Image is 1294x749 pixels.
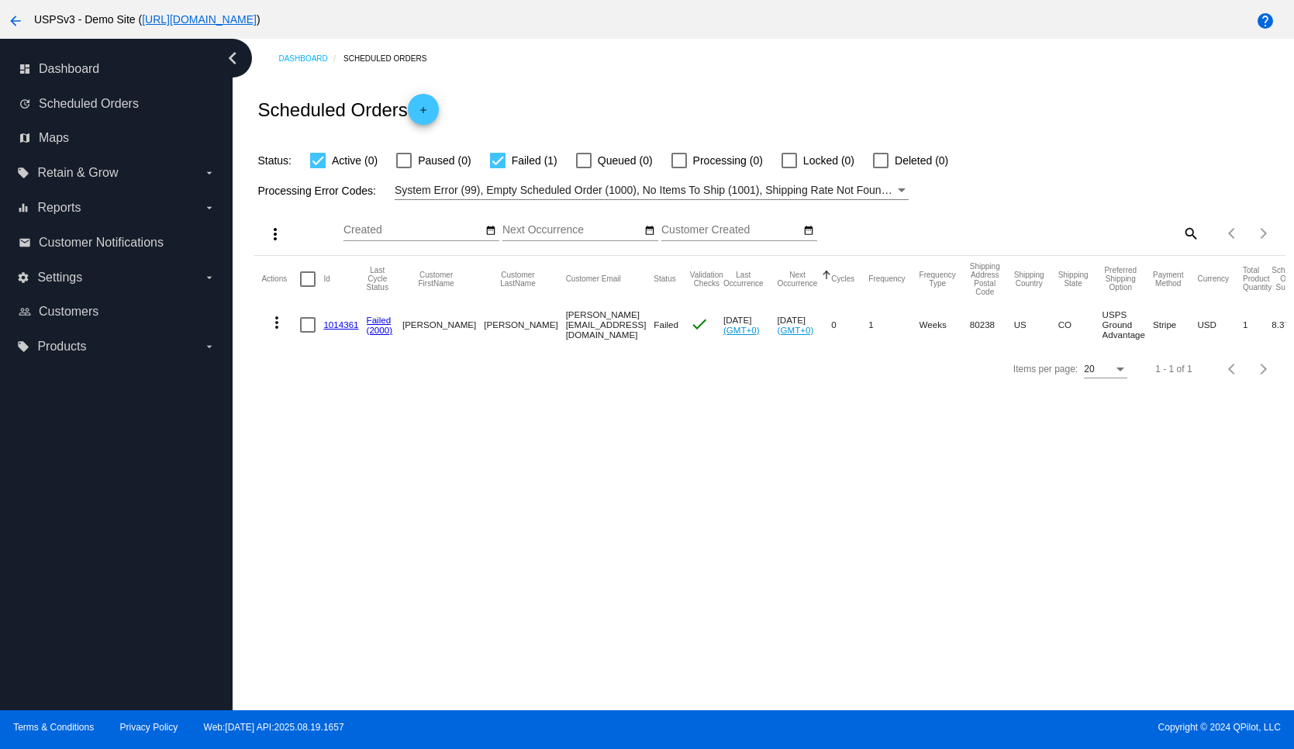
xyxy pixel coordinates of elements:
mat-cell: USD [1197,302,1243,347]
a: map Maps [19,126,216,150]
mat-cell: 1 [1243,302,1272,347]
button: Change sorting for PreferredShippingOption [1102,266,1139,292]
span: Customers [39,305,98,319]
mat-cell: [PERSON_NAME][EMAIL_ADDRESS][DOMAIN_NAME] [566,302,654,347]
mat-cell: Weeks [920,302,970,347]
button: Change sorting for FrequencyType [920,271,956,288]
a: Web:[DATE] API:2025.08.19.1657 [204,722,344,733]
mat-icon: date_range [485,225,496,237]
a: update Scheduled Orders [19,91,216,116]
span: Maps [39,131,69,145]
div: 1 - 1 of 1 [1155,364,1192,374]
button: Previous page [1217,354,1248,385]
button: Change sorting for Cycles [831,274,854,284]
button: Change sorting for ShippingState [1058,271,1089,288]
span: Deleted (0) [895,151,948,170]
mat-icon: search [1181,221,1199,245]
div: Items per page: [1013,364,1078,374]
span: Dashboard [39,62,99,76]
i: arrow_drop_down [203,340,216,353]
span: Status: [257,154,292,167]
button: Change sorting for PaymentMethod.Type [1153,271,1183,288]
a: Terms & Conditions [13,722,94,733]
a: people_outline Customers [19,299,216,324]
i: chevron_left [220,46,245,71]
i: email [19,236,31,249]
i: arrow_drop_down [203,167,216,179]
span: Processing (0) [693,151,763,170]
button: Change sorting for NextOccurrenceUtc [778,271,818,288]
i: dashboard [19,63,31,75]
mat-icon: check [690,315,709,333]
h2: Scheduled Orders [257,94,438,125]
a: (2000) [367,325,393,335]
a: Privacy Policy [120,722,178,733]
span: Reports [37,201,81,215]
span: Scheduled Orders [39,97,139,111]
button: Change sorting for LastProcessingCycleId [367,266,388,292]
span: Processing Error Codes: [257,185,376,197]
button: Change sorting for CustomerEmail [566,274,621,284]
a: (GMT+0) [723,325,760,335]
a: Scheduled Orders [343,47,440,71]
button: Change sorting for CurrencyIso [1197,274,1229,284]
mat-icon: date_range [803,225,814,237]
button: Change sorting for LastOccurrenceUtc [723,271,764,288]
i: settings [17,271,29,284]
mat-header-cell: Actions [261,256,300,302]
button: Change sorting for ShippingPostcode [970,262,1000,296]
mat-select: Filter by Processing Error Codes [395,181,909,200]
button: Next page [1248,354,1279,385]
i: equalizer [17,202,29,214]
mat-cell: [DATE] [723,302,778,347]
span: Active (0) [332,151,378,170]
mat-header-cell: Validation Checks [690,256,723,302]
mat-cell: 80238 [970,302,1014,347]
i: map [19,132,31,144]
a: email Customer Notifications [19,230,216,255]
input: Next Occurrence [502,224,642,236]
span: 20 [1084,364,1094,374]
button: Change sorting for CustomerLastName [484,271,551,288]
input: Created [343,224,483,236]
i: local_offer [17,340,29,353]
span: Customer Notifications [39,236,164,250]
mat-cell: USPS Ground Advantage [1102,302,1153,347]
mat-select: Items per page: [1084,364,1127,375]
a: [URL][DOMAIN_NAME] [142,13,257,26]
button: Change sorting for Frequency [868,274,905,284]
mat-icon: help [1256,12,1275,30]
mat-cell: 1 [868,302,919,347]
a: (GMT+0) [778,325,814,335]
button: Previous page [1217,218,1248,249]
mat-icon: add [414,105,433,123]
span: Copyright © 2024 QPilot, LLC [661,722,1281,733]
span: Paused (0) [418,151,471,170]
i: arrow_drop_down [203,271,216,284]
mat-icon: more_vert [266,225,285,243]
mat-cell: [PERSON_NAME] [484,302,565,347]
button: Next page [1248,218,1279,249]
a: dashboard Dashboard [19,57,216,81]
button: Change sorting for ShippingCountry [1014,271,1044,288]
a: 1014361 [323,319,358,330]
mat-icon: arrow_back [6,12,25,30]
i: arrow_drop_down [203,202,216,214]
mat-cell: 0 [831,302,868,347]
mat-icon: more_vert [267,313,286,332]
mat-cell: [DATE] [778,302,832,347]
mat-cell: Stripe [1153,302,1197,347]
button: Change sorting for Id [323,274,330,284]
button: Change sorting for CustomerFirstName [402,271,470,288]
i: people_outline [19,305,31,318]
span: Retain & Grow [37,166,118,180]
input: Customer Created [661,224,801,236]
span: Products [37,340,86,354]
button: Change sorting for Status [654,274,675,284]
i: update [19,98,31,110]
span: USPSv3 - Demo Site ( ) [34,13,261,26]
span: Queued (0) [598,151,653,170]
span: Locked (0) [803,151,854,170]
a: Dashboard [278,47,343,71]
span: Settings [37,271,82,285]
